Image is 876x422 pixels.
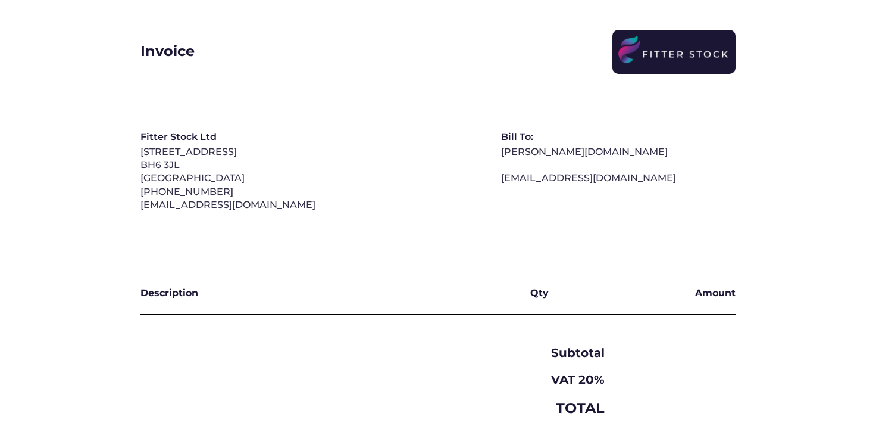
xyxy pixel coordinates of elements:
[617,287,736,314] div: Amount
[140,345,605,362] div: Subtotal
[501,145,676,185] div: [PERSON_NAME][DOMAIN_NAME] [EMAIL_ADDRESS][DOMAIN_NAME]
[140,371,605,389] div: VAT 20%
[140,41,259,62] div: Invoice
[140,145,315,212] div: [STREET_ADDRESS] BH6 3JL [GEOGRAPHIC_DATA] [PHONE_NUMBER] [EMAIL_ADDRESS][DOMAIN_NAME]
[618,36,742,68] img: LOGO.svg
[480,287,599,314] div: Qty
[140,131,217,145] div: Fitter Stock Ltd
[501,131,561,145] div: Bill To:
[140,287,462,314] div: Description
